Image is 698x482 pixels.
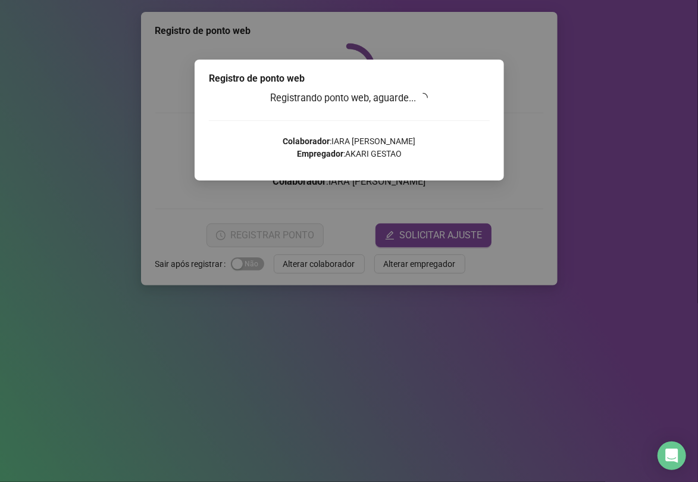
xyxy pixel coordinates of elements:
[658,441,686,470] div: Open Intercom Messenger
[209,91,490,106] h3: Registrando ponto web, aguarde...
[209,71,490,86] div: Registro de ponto web
[418,93,428,102] span: loading
[297,149,343,158] strong: Empregador
[283,136,330,146] strong: Colaborador
[209,135,490,160] p: : IARA [PERSON_NAME] : AKARI GESTAO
